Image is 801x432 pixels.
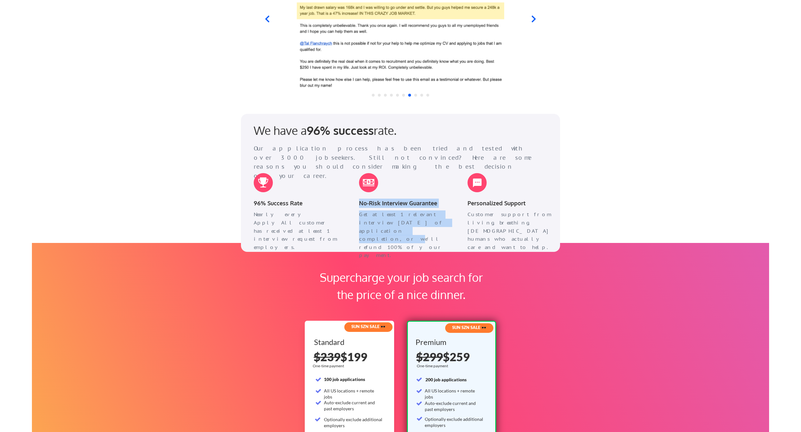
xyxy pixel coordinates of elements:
[468,199,554,208] div: Personalized Support
[359,210,445,260] div: Get at least 1 relevant interview [DATE] of application completion, or we'll refund 100% of your ...
[425,388,484,400] div: All US locations + remote jobs
[415,338,485,346] div: Premium
[425,416,484,428] div: Optionally exclude additional employers
[425,377,467,382] strong: 200 job applications
[254,123,439,137] div: We have a rate.
[254,199,340,208] div: 96% Success Rate
[324,388,383,400] div: All US locations + remote jobs
[359,199,445,208] div: No-Risk Interview Guarantee
[254,210,340,251] div: Nearly every ApplyAll customer has received at least 1 interview request from employers.
[314,351,386,362] div: $199
[254,144,537,181] div: Our application process has been tried and tested with over 3000 jobseekers. Still not convinced?...
[314,338,384,346] div: Standard
[468,210,554,251] div: Customer support from living, breathing, [DEMOGRAPHIC_DATA] humans who actually care and want to ...
[324,377,365,382] strong: 100 job applications
[314,350,341,364] s: $239
[312,269,491,303] div: Supercharge your job search for the price of a nice dinner.
[452,325,486,330] strong: SUN SZN SALE 🕶️
[313,363,346,369] div: One-time payment
[307,123,374,137] strong: 96% success
[324,416,383,429] div: Optionally exclude additional employers
[351,324,386,329] strong: SUN SZN SALE 🕶️
[324,399,383,412] div: Auto-exclude current and past employers
[416,351,488,362] div: $259
[425,400,484,413] div: Auto-exclude current and past employers
[416,350,443,364] s: $299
